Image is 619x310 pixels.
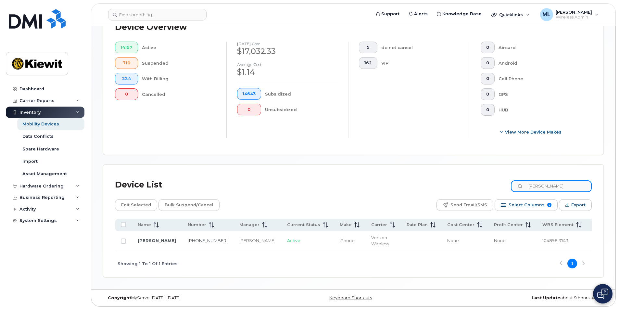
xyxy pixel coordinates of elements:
button: 0 [481,42,495,53]
h4: Average cost [237,62,338,67]
span: 104898.3743 [542,238,568,243]
span: Verizon Wireless [371,235,389,246]
span: Export [571,200,586,210]
div: Device List [115,176,162,193]
span: Current Status [287,222,320,228]
span: 14643 [243,91,256,97]
div: Quicklinks [487,8,534,21]
span: Name [138,222,151,228]
span: 0 [486,76,489,81]
div: Android [499,57,582,69]
span: Cost Center [447,222,474,228]
a: [PERSON_NAME] [138,238,176,243]
a: Alerts [404,7,432,20]
button: 0 [481,88,495,100]
div: Suspended [142,57,216,69]
div: MyServe [DATE]–[DATE] [103,295,270,301]
input: Search Device List ... [511,180,592,192]
div: Device Overview [115,19,187,36]
button: 162 [359,57,377,69]
span: 5 [364,45,372,50]
strong: Copyright [108,295,131,300]
span: 162 [364,60,372,66]
button: 0 [237,104,261,115]
div: With Billing [142,73,216,84]
button: Page 1 [567,259,577,268]
span: 14197 [120,45,133,50]
span: Select Columns [509,200,545,210]
button: 710 [115,57,138,69]
a: Support [371,7,404,20]
span: None [447,238,459,243]
a: [PHONE_NUMBER] [188,238,228,243]
div: Aircard [499,42,582,53]
span: Bulk Suspend/Cancel [165,200,213,210]
span: 224 [120,76,133,81]
span: 0 [486,60,489,66]
span: Number [188,222,206,228]
span: iPhone [340,238,355,243]
span: Send Email/SMS [450,200,487,210]
button: Select Columns 9 [495,199,558,211]
div: Active [142,42,216,53]
span: Knowledge Base [442,11,482,17]
button: 0 [481,104,495,116]
div: [PERSON_NAME] [239,238,275,244]
span: 0 [486,45,489,50]
div: $1.14 [237,67,338,78]
span: 0 [486,92,489,97]
div: Unsubsidized [265,104,338,115]
span: WBS Element [542,222,574,228]
div: do not cancel [381,42,460,53]
span: [PERSON_NAME] [556,9,592,15]
span: Quicklinks [499,12,523,17]
button: Bulk Suspend/Cancel [158,199,220,211]
span: Support [381,11,399,17]
button: Export [559,199,592,211]
span: Make [340,222,352,228]
button: Edit Selected [115,199,157,211]
button: 14643 [237,88,261,100]
div: VIP [381,57,460,69]
button: Send Email/SMS [436,199,493,211]
span: Manager [239,222,259,228]
span: 9 [547,203,551,207]
div: $17,032.33 [237,46,338,57]
button: 0 [115,88,138,100]
a: Keyboard Shortcuts [329,295,372,300]
div: GPS [499,88,582,100]
span: Active [287,238,300,243]
div: Cancelled [142,88,216,100]
span: Alerts [414,11,428,17]
h4: [DATE] cost [237,42,338,46]
div: Matthew Linderman [536,8,603,21]
span: 0 [120,92,133,97]
strong: Last Update [532,295,560,300]
span: Wireless Admin [556,15,592,20]
span: 0 [486,107,489,112]
span: 710 [120,60,133,66]
a: Knowledge Base [432,7,486,20]
span: Edit Selected [121,200,151,210]
div: Subsidized [265,88,338,100]
button: 0 [481,57,495,69]
span: Profit Center [494,222,523,228]
span: Showing 1 To 1 Of 1 Entries [118,259,178,268]
input: Find something... [108,9,207,20]
span: None [494,238,506,243]
div: Cell Phone [499,73,582,84]
span: View More Device Makes [505,129,562,135]
button: View More Device Makes [481,126,581,138]
img: Open chat [597,289,608,299]
span: Rate Plan [407,222,428,228]
button: 224 [115,73,138,84]
button: 5 [359,42,377,53]
button: 14197 [115,42,138,53]
div: about 9 hours ago [437,295,604,301]
span: Carrier [371,222,387,228]
button: 0 [481,73,495,84]
span: 0 [243,107,256,112]
span: ML [542,11,550,19]
div: HUB [499,104,582,116]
